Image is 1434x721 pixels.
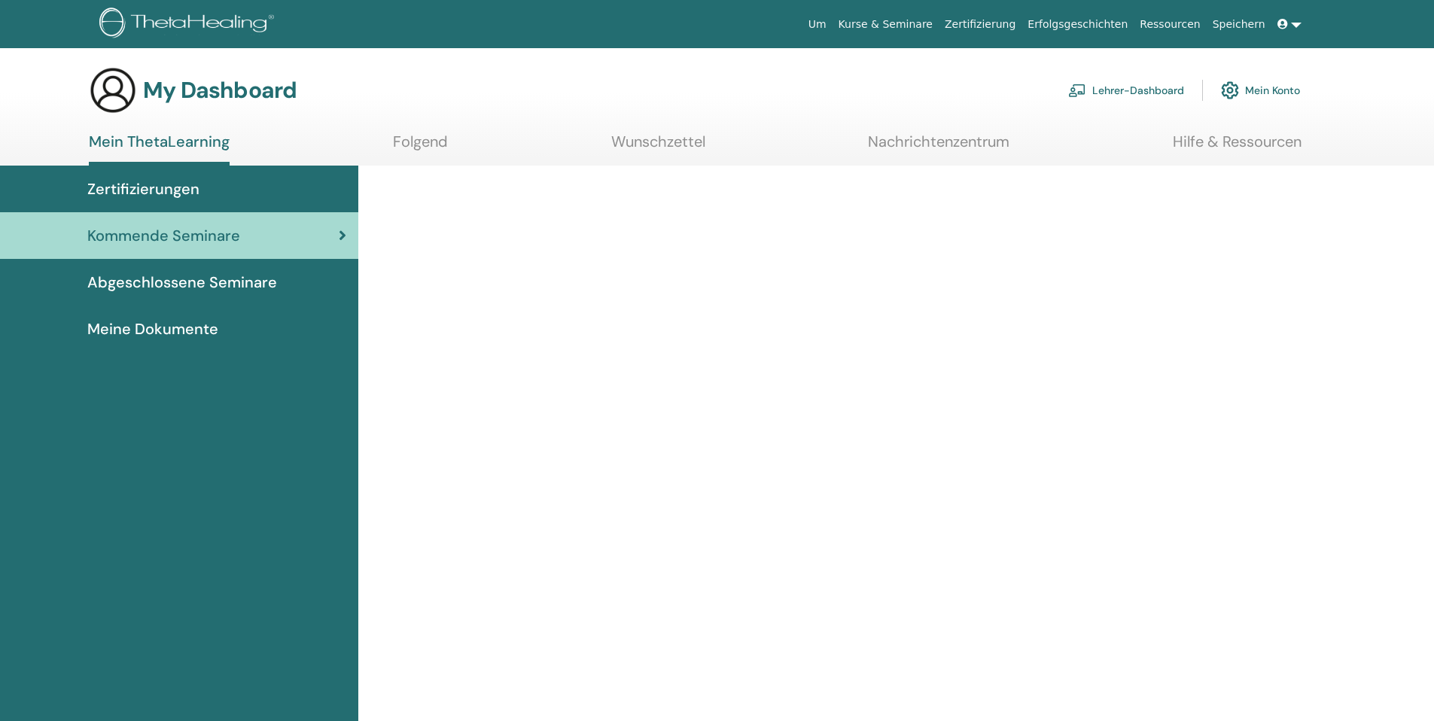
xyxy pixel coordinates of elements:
[87,178,199,200] span: Zertifizierungen
[1068,84,1086,97] img: chalkboard-teacher.svg
[1221,74,1300,107] a: Mein Konto
[1173,132,1302,162] a: Hilfe & Ressourcen
[87,318,218,340] span: Meine Dokumente
[143,77,297,104] h3: My Dashboard
[393,132,448,162] a: Folgend
[1021,11,1134,38] a: Erfolgsgeschichten
[99,8,279,41] img: logo.png
[611,132,705,162] a: Wunschzettel
[802,11,833,38] a: Um
[89,66,137,114] img: generic-user-icon.jpg
[1221,78,1239,103] img: cog.svg
[87,271,277,294] span: Abgeschlossene Seminare
[868,132,1009,162] a: Nachrichtenzentrum
[833,11,939,38] a: Kurse & Seminare
[89,132,230,166] a: Mein ThetaLearning
[1068,74,1184,107] a: Lehrer-Dashboard
[1207,11,1271,38] a: Speichern
[1134,11,1206,38] a: Ressourcen
[939,11,1021,38] a: Zertifizierung
[87,224,240,247] span: Kommende Seminare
